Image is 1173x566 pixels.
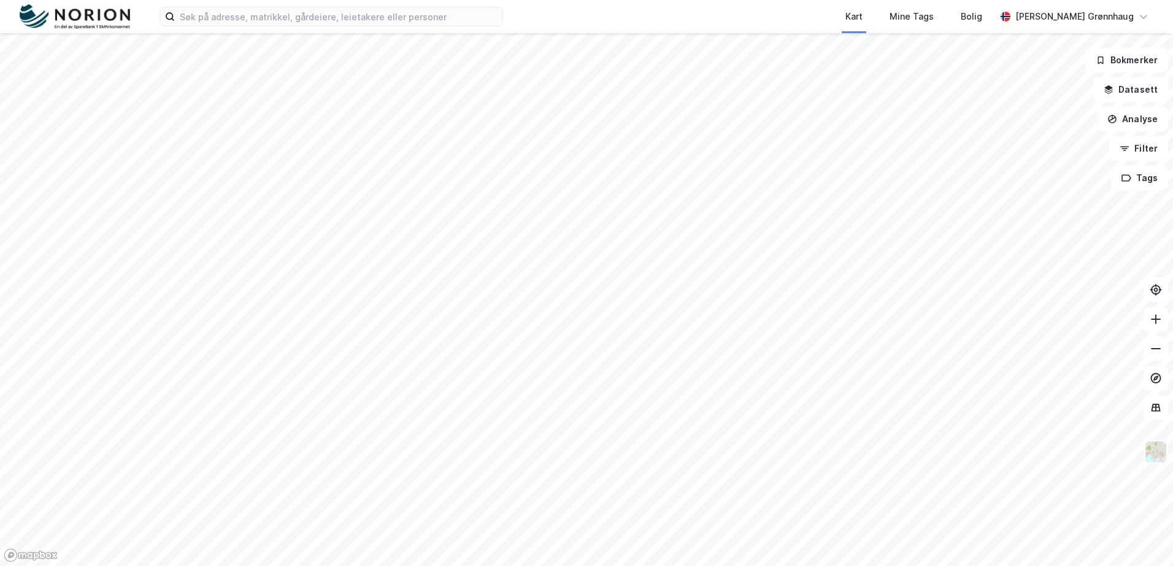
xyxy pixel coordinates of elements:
input: Søk på adresse, matrikkel, gårdeiere, leietakere eller personer [175,7,502,26]
div: Mine Tags [890,9,934,24]
div: [PERSON_NAME] Grønnhaug [1015,9,1134,24]
img: norion-logo.80e7a08dc31c2e691866.png [20,4,130,29]
iframe: Chat Widget [1112,507,1173,566]
div: Bolig [961,9,982,24]
div: Kart [845,9,863,24]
